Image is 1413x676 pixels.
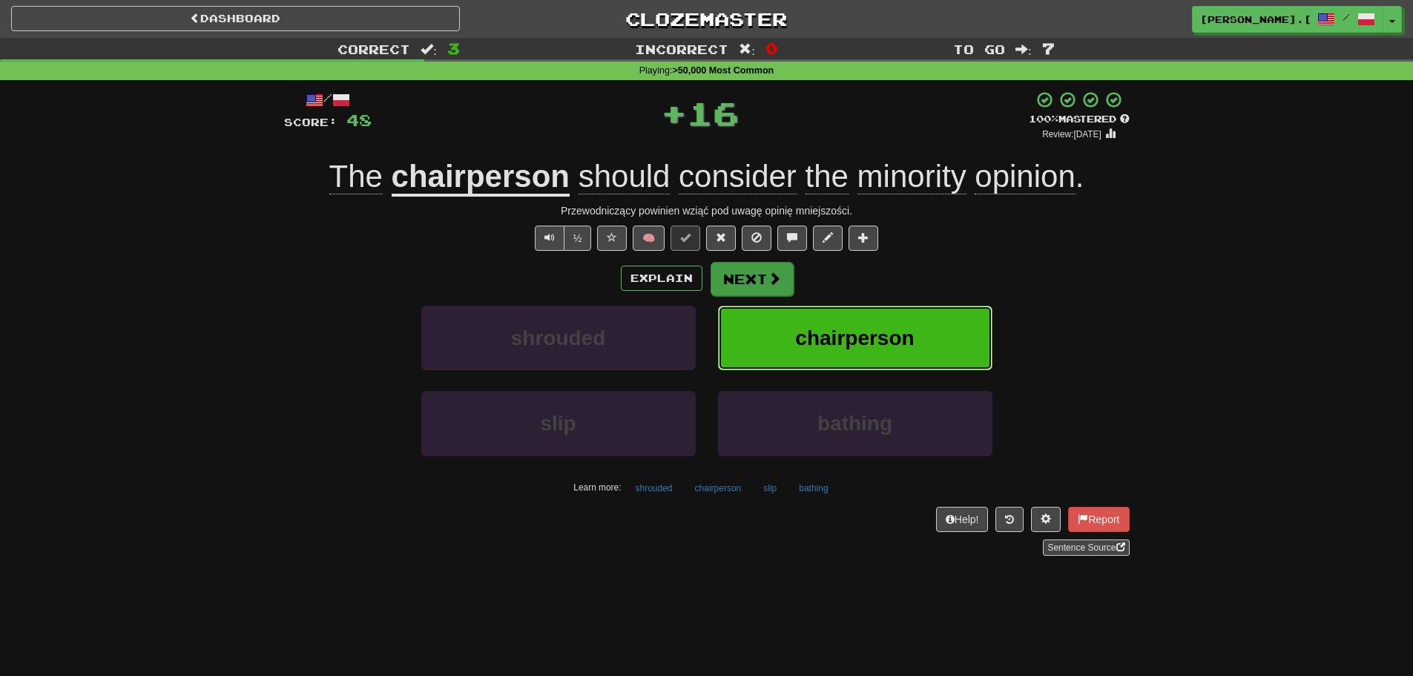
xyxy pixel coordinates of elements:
span: : [1015,43,1032,56]
button: slip [755,477,785,499]
span: 7 [1042,39,1055,57]
span: 16 [687,94,739,131]
span: [PERSON_NAME].[PERSON_NAME] [1200,13,1310,26]
button: Help! [936,507,989,532]
span: bathing [817,412,892,435]
div: Mastered [1029,113,1130,126]
span: 0 [765,39,778,57]
span: slip [540,412,576,435]
span: chairperson [795,326,914,350]
button: Explain [621,266,702,291]
button: shrouded [627,477,680,499]
button: shrouded [421,306,696,370]
span: To go [953,42,1005,56]
div: Przewodniczący powinien wziąć pod uwagę opinię mniejszości. [284,203,1130,218]
button: Favorite sentence (alt+f) [597,226,627,251]
span: Correct [337,42,410,56]
small: Review: [DATE] [1042,129,1101,140]
strong: >50,000 Most Common [672,65,774,76]
span: The [329,159,383,194]
span: 48 [346,111,372,129]
span: 100 % [1029,113,1058,125]
span: the [806,159,849,194]
span: : [739,43,755,56]
button: Discuss sentence (alt+u) [777,226,807,251]
button: Next [711,262,794,296]
button: ½ [564,226,592,251]
span: should [579,159,671,194]
u: chairperson [392,159,570,197]
span: minority [857,159,966,194]
button: Play sentence audio (ctl+space) [535,226,564,251]
a: Sentence Source [1043,539,1129,556]
span: shrouded [511,326,606,350]
button: Set this sentence to 100% Mastered (alt+m) [671,226,700,251]
span: consider [679,159,797,194]
div: / [284,91,372,109]
button: Edit sentence (alt+d) [813,226,843,251]
span: Incorrect [635,42,728,56]
span: Score: [284,116,337,128]
span: opinion [975,159,1075,194]
a: Clozemaster [482,6,931,32]
span: 3 [447,39,460,57]
button: slip [421,391,696,456]
button: bathing [718,391,992,456]
div: Text-to-speech controls [532,226,592,251]
button: Add to collection (alt+a) [849,226,878,251]
small: Learn more: [573,482,621,493]
button: Report [1068,507,1129,532]
button: Round history (alt+y) [995,507,1024,532]
button: chairperson [718,306,992,370]
span: / [1343,12,1350,22]
button: 🧠 [633,226,665,251]
span: . [570,159,1084,194]
button: Reset to 0% Mastered (alt+r) [706,226,736,251]
a: [PERSON_NAME].[PERSON_NAME] / [1192,6,1383,33]
span: + [661,91,687,135]
button: chairperson [687,477,750,499]
a: Dashboard [11,6,460,31]
button: bathing [791,477,836,499]
span: : [421,43,437,56]
button: Ignore sentence (alt+i) [742,226,771,251]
